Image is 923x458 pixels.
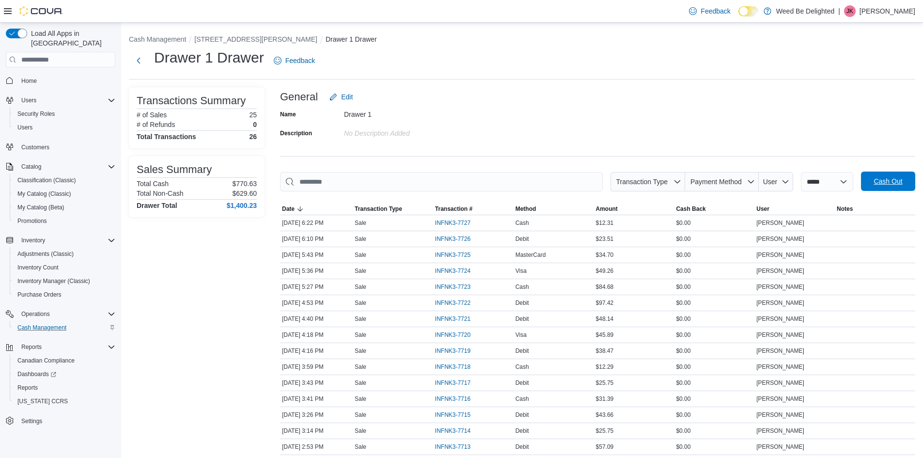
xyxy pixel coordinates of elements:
[10,121,119,134] button: Users
[674,281,754,293] div: $0.00
[14,368,115,380] span: Dashboards
[326,35,377,43] button: Drawer 1 Drawer
[435,299,470,307] span: INFNK3-7722
[194,35,317,43] button: [STREET_ADDRESS][PERSON_NAME]
[137,111,167,119] h6: # of Sales
[756,331,804,339] span: [PERSON_NAME]
[21,163,41,171] span: Catalog
[674,249,754,261] div: $0.00
[10,367,119,381] a: Dashboards
[738,16,739,17] span: Dark Mode
[435,393,480,405] button: INFNK3-7716
[355,331,366,339] p: Sale
[516,235,529,243] span: Debit
[355,205,402,213] span: Transaction Type
[433,203,514,215] button: Transaction #
[776,5,834,17] p: Weed Be Delighted
[14,188,75,200] a: My Catalog (Classic)
[435,347,470,355] span: INFNK3-7719
[280,393,353,405] div: [DATE] 3:41 PM
[14,122,115,133] span: Users
[2,140,119,154] button: Customers
[14,202,68,213] a: My Catalog (Beta)
[844,5,856,17] div: Jordan Knott
[14,215,51,227] a: Promotions
[355,219,366,227] p: Sale
[280,377,353,389] div: [DATE] 3:43 PM
[2,73,119,87] button: Home
[344,126,474,137] div: No Description added
[435,395,470,403] span: INFNK3-7716
[270,51,319,70] a: Feedback
[2,234,119,247] button: Inventory
[14,188,115,200] span: My Catalog (Classic)
[756,299,804,307] span: [PERSON_NAME]
[353,203,433,215] button: Transaction Type
[435,251,470,259] span: INFNK3-7725
[674,297,754,309] div: $0.00
[10,274,119,288] button: Inventory Manager (Classic)
[516,443,529,451] span: Debit
[253,121,257,128] p: 0
[435,297,480,309] button: INFNK3-7722
[355,267,366,275] p: Sale
[280,297,353,309] div: [DATE] 4:53 PM
[355,395,366,403] p: Sale
[17,141,115,153] span: Customers
[355,283,366,291] p: Sale
[435,441,480,453] button: INFNK3-7713
[701,6,730,16] span: Feedback
[690,178,742,186] span: Payment Method
[514,203,594,215] button: Method
[280,91,318,103] h3: General
[435,313,480,325] button: INFNK3-7721
[516,205,536,213] span: Method
[756,315,804,323] span: [PERSON_NAME]
[232,180,257,188] p: $770.63
[17,74,115,86] span: Home
[435,411,470,419] span: INFNK3-7715
[674,393,754,405] div: $0.00
[129,34,915,46] nav: An example of EuiBreadcrumbs
[280,217,353,229] div: [DATE] 6:22 PM
[610,172,685,191] button: Transaction Type
[232,190,257,197] p: $629.60
[19,6,63,16] img: Cova
[10,247,119,261] button: Adjustments (Classic)
[435,205,472,213] span: Transaction #
[14,355,78,366] a: Canadian Compliance
[14,248,115,260] span: Adjustments (Classic)
[17,277,90,285] span: Inventory Manager (Classic)
[516,347,529,355] span: Debit
[6,69,115,453] nav: Complex example
[17,341,115,353] span: Reports
[341,92,353,102] span: Edit
[738,6,759,16] input: Dark Mode
[756,205,769,213] span: User
[516,411,529,419] span: Debit
[17,217,47,225] span: Promotions
[17,250,74,258] span: Adjustments (Classic)
[2,414,119,428] button: Settings
[435,283,470,291] span: INFNK3-7723
[435,409,480,421] button: INFNK3-7715
[756,427,804,435] span: [PERSON_NAME]
[21,96,36,104] span: Users
[756,379,804,387] span: [PERSON_NAME]
[249,133,257,141] h4: 26
[596,443,614,451] span: $57.09
[435,363,470,371] span: INFNK3-7718
[435,345,480,357] button: INFNK3-7719
[861,172,915,191] button: Cash Out
[14,395,115,407] span: Washington CCRS
[355,299,366,307] p: Sale
[14,262,63,273] a: Inventory Count
[355,411,366,419] p: Sale
[14,395,72,407] a: [US_STATE] CCRS
[10,174,119,187] button: Classification (Classic)
[516,315,529,323] span: Debit
[280,203,353,215] button: Date
[596,427,614,435] span: $25.75
[355,315,366,323] p: Sale
[282,205,295,213] span: Date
